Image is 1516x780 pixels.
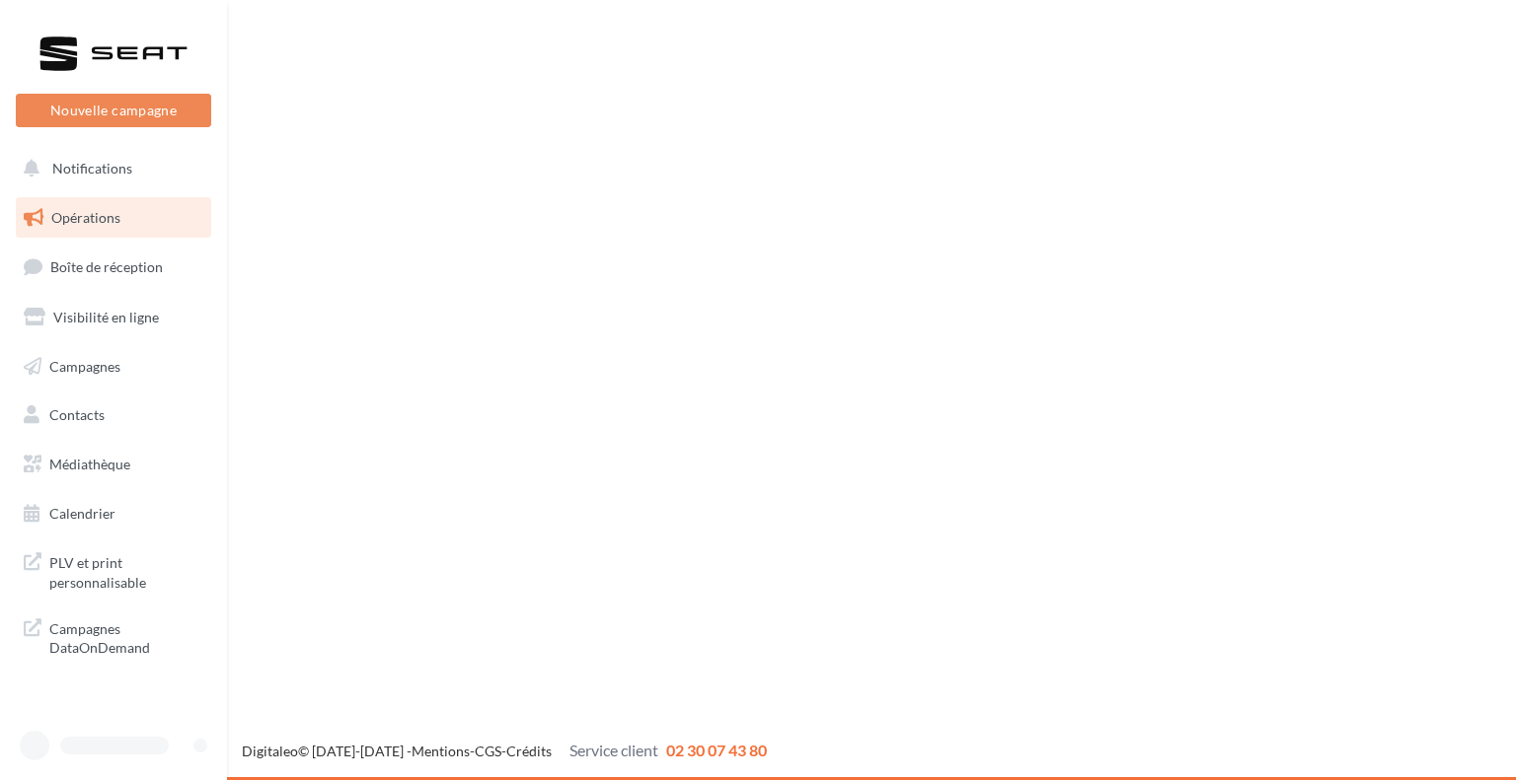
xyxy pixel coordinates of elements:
button: Notifications [12,148,207,189]
a: CGS [475,743,501,759]
a: Digitaleo [242,743,298,759]
span: Calendrier [49,505,115,522]
span: Médiathèque [49,456,130,472]
span: Notifications [52,160,132,177]
span: Service client [569,741,658,759]
button: Nouvelle campagne [16,94,211,127]
a: PLV et print personnalisable [12,541,215,600]
span: Campagnes DataOnDemand [49,615,203,658]
a: Boîte de réception [12,246,215,288]
span: Contacts [49,406,105,423]
span: Visibilité en ligne [53,309,159,325]
span: Campagnes [49,357,120,374]
span: PLV et print personnalisable [49,549,203,592]
a: Mentions [412,743,470,759]
a: Opérations [12,197,215,239]
span: Boîte de réception [50,258,163,275]
a: Visibilité en ligne [12,297,215,338]
a: Campagnes DataOnDemand [12,607,215,666]
a: Calendrier [12,493,215,534]
a: Crédits [506,743,552,759]
span: 02 30 07 43 80 [666,741,767,759]
a: Contacts [12,394,215,436]
a: Campagnes [12,346,215,388]
span: © [DATE]-[DATE] - - - [242,743,767,759]
span: Opérations [51,209,120,226]
a: Médiathèque [12,444,215,485]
